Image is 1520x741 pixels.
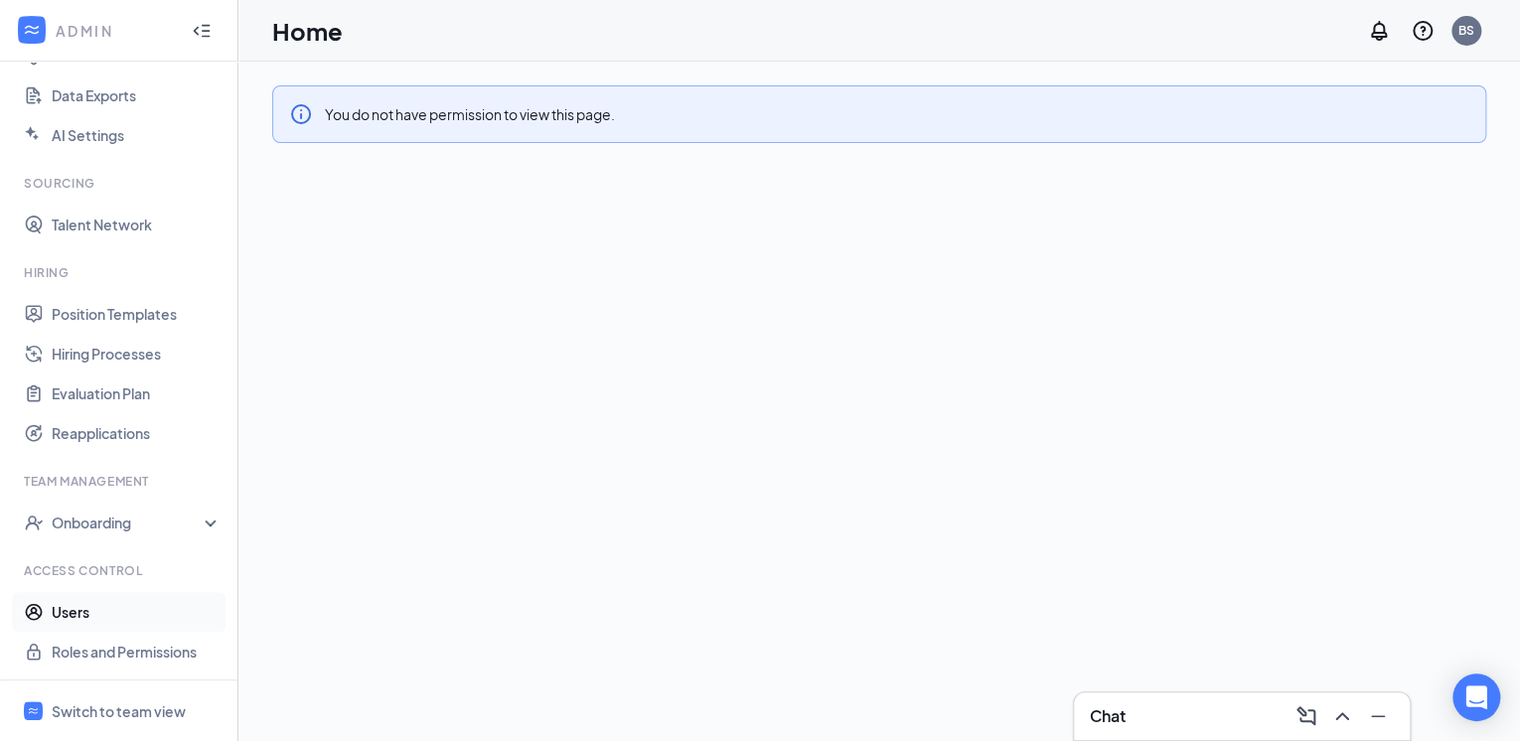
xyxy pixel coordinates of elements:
[1291,700,1322,732] button: ComposeMessage
[1294,704,1318,728] svg: ComposeMessage
[22,20,42,40] svg: WorkstreamLogo
[52,632,222,671] a: Roles and Permissions
[27,704,40,717] svg: WorkstreamLogo
[1367,19,1391,43] svg: Notifications
[52,294,222,334] a: Position Templates
[1458,22,1474,39] div: BS
[1411,19,1435,43] svg: QuestionInfo
[1362,700,1394,732] button: Minimize
[24,562,218,579] div: Access control
[52,75,222,115] a: Data Exports
[1090,705,1126,727] h3: Chat
[1326,700,1358,732] button: ChevronUp
[1366,704,1390,728] svg: Minimize
[1330,704,1354,728] svg: ChevronUp
[52,513,205,532] div: Onboarding
[24,513,44,532] svg: UserCheck
[1452,673,1500,721] div: Open Intercom Messenger
[52,373,222,413] a: Evaluation Plan
[52,701,186,721] div: Switch to team view
[52,413,222,453] a: Reapplications
[192,21,212,41] svg: Collapse
[52,205,222,244] a: Talent Network
[52,115,222,155] a: AI Settings
[272,14,343,48] h1: Home
[24,473,218,490] div: Team Management
[289,102,313,126] svg: Info
[52,592,222,632] a: Users
[56,21,174,41] div: ADMIN
[24,175,218,192] div: Sourcing
[24,264,218,281] div: Hiring
[52,334,222,373] a: Hiring Processes
[325,102,615,124] div: You do not have permission to view this page.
